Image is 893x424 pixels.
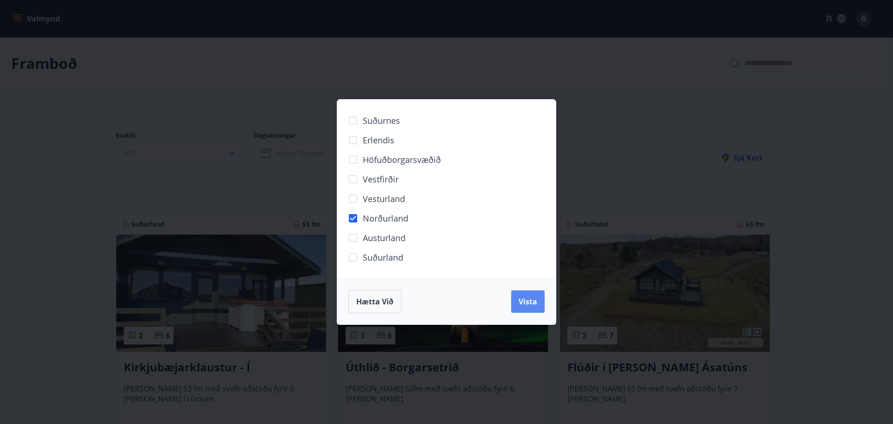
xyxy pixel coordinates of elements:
[363,134,394,146] span: Erlendis
[363,193,405,205] span: Vesturland
[511,290,545,313] button: Vista
[363,154,441,166] span: Höfuðborgarsvæðið
[348,290,401,313] button: Hætta við
[363,232,406,244] span: Austurland
[356,296,393,307] span: Hætta við
[363,114,400,127] span: Suðurnes
[363,212,408,224] span: Norðurland
[363,173,399,185] span: Vestfirðir
[363,251,403,263] span: Suðurland
[519,296,537,307] span: Vista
